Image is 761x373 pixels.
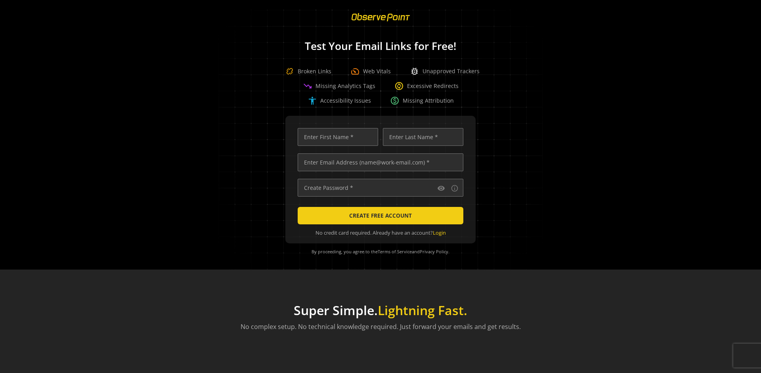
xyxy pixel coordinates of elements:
[303,81,375,91] div: Missing Analytics Tags
[346,18,415,26] a: ObservePoint Homepage
[282,63,331,79] div: Broken Links
[394,81,404,91] span: change_circle
[298,153,463,171] input: Enter Email Address (name@work-email.com) *
[383,128,463,146] input: Enter Last Name *
[282,63,298,79] img: Broken Link
[295,243,466,260] div: By proceeding, you agree to the and .
[450,184,459,193] button: Password requirements
[378,302,467,319] span: Lightning Fast.
[298,179,463,197] input: Create Password *
[390,96,400,105] span: paid
[303,81,312,91] span: trending_down
[433,229,446,236] a: Login
[206,40,555,52] h1: Test Your Email Links for Free!
[410,67,480,76] div: Unapproved Trackers
[410,67,419,76] span: bug_report
[298,128,378,146] input: Enter First Name *
[241,303,521,318] h1: Super Simple.
[390,96,454,105] div: Missing Attribution
[378,249,412,254] a: Terms of Service
[298,207,463,224] button: CREATE FREE ACCOUNT
[420,249,448,254] a: Privacy Policy
[298,229,463,237] div: No credit card required. Already have an account?
[308,96,317,105] span: accessibility
[349,208,412,223] span: CREATE FREE ACCOUNT
[394,81,459,91] div: Excessive Redirects
[241,322,521,331] p: No complex setup. No technical knowledge required. Just forward your emails and get results.
[308,96,371,105] div: Accessibility Issues
[350,67,360,76] span: speed
[350,67,391,76] div: Web Vitals
[451,184,459,192] mat-icon: info_outline
[437,184,445,192] mat-icon: visibility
